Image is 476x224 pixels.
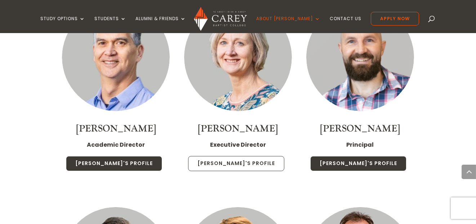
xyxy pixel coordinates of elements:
[94,16,126,33] a: Students
[76,123,156,135] a: [PERSON_NAME]
[66,156,162,171] a: [PERSON_NAME]'s Profile
[188,156,284,171] a: [PERSON_NAME]'s Profile
[87,141,145,149] strong: Academic Director
[40,16,85,33] a: Study Options
[62,4,170,111] img: Rob Ayres_300x300
[306,4,414,111] img: Paul Jones (300 x 300px)
[320,123,400,135] a: [PERSON_NAME]
[184,4,292,111] img: Staff Thumbnail - Chris Berry
[194,7,247,31] img: Carey Baptist College
[210,141,266,149] strong: Executive Director
[330,16,361,33] a: Contact Us
[135,16,186,33] a: Alumni & Friends
[346,141,374,149] strong: Principal
[310,156,406,171] a: [PERSON_NAME]'s Profile
[198,123,278,135] a: [PERSON_NAME]
[256,16,320,33] a: About [PERSON_NAME]
[371,12,419,26] a: Apply Now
